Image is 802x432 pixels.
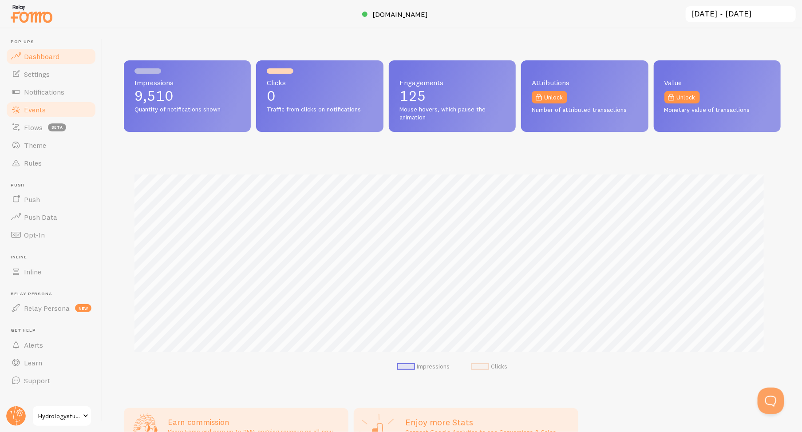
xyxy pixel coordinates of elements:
[758,388,784,414] iframe: Help Scout Beacon - Open
[5,154,97,172] a: Rules
[399,79,505,86] span: Engagements
[267,79,372,86] span: Clicks
[134,79,240,86] span: Impressions
[11,182,97,188] span: Push
[5,119,97,136] a: Flows beta
[24,105,46,114] span: Events
[5,354,97,372] a: Learn
[5,336,97,354] a: Alerts
[5,136,97,154] a: Theme
[134,106,240,114] span: Quantity of notifications shown
[11,39,97,45] span: Pop-ups
[5,372,97,389] a: Support
[24,230,45,239] span: Opt-In
[5,299,97,317] a: Relay Persona new
[11,291,97,297] span: Relay Persona
[168,417,343,427] h3: Earn commission
[24,341,43,349] span: Alerts
[48,123,66,131] span: beta
[397,363,450,371] li: Impressions
[5,190,97,208] a: Push
[405,416,573,428] h2: Enjoy more Stats
[24,70,50,79] span: Settings
[5,208,97,226] a: Push Data
[38,411,80,421] span: Hydrologystudio
[75,304,91,312] span: new
[9,2,54,25] img: fomo-relay-logo-orange.svg
[664,91,700,103] a: Unlock
[664,79,770,86] span: Value
[5,226,97,244] a: Opt-In
[664,106,770,114] span: Monetary value of transactions
[399,89,505,103] p: 125
[5,65,97,83] a: Settings
[24,52,59,61] span: Dashboard
[11,254,97,260] span: Inline
[471,363,508,371] li: Clicks
[24,376,50,385] span: Support
[24,123,43,132] span: Flows
[267,106,372,114] span: Traffic from clicks on notifications
[24,304,70,313] span: Relay Persona
[532,106,637,114] span: Number of attributed transactions
[24,195,40,204] span: Push
[5,101,97,119] a: Events
[399,106,505,121] span: Mouse hovers, which pause the animation
[134,89,240,103] p: 9,510
[24,213,57,222] span: Push Data
[24,267,41,276] span: Inline
[5,83,97,101] a: Notifications
[5,263,97,281] a: Inline
[532,79,637,86] span: Attributions
[5,48,97,65] a: Dashboard
[532,91,567,103] a: Unlock
[24,358,42,367] span: Learn
[24,87,64,96] span: Notifications
[11,328,97,333] span: Get Help
[24,159,42,167] span: Rules
[267,89,372,103] p: 0
[32,405,92,427] a: Hydrologystudio
[24,141,46,150] span: Theme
